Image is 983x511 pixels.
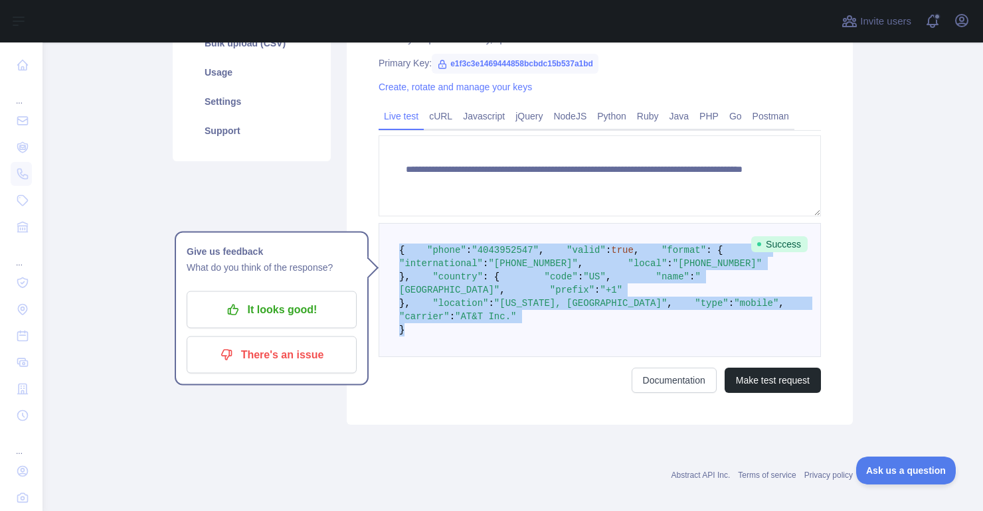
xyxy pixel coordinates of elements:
[600,285,622,295] span: "+1"
[488,258,577,269] span: "[PHONE_NUMBER]"
[11,242,32,268] div: ...
[189,87,315,116] a: Settings
[458,106,510,127] a: Javascript
[499,285,505,295] span: ,
[432,271,483,282] span: "country"
[187,244,357,259] h1: Give us feedback
[189,58,315,87] a: Usage
[187,259,357,275] p: What do you think of the response?
[734,298,778,309] span: "mobile"
[606,245,611,256] span: :
[628,258,667,269] span: "local"
[656,271,689,282] span: "name"
[399,271,410,282] span: },
[706,245,723,256] span: : {
[11,430,32,457] div: ...
[544,271,577,282] span: "code"
[550,285,594,295] span: "prefix"
[689,271,695,282] span: :
[494,298,667,309] span: "[US_STATE], [GEOGRAPHIC_DATA]"
[694,106,724,127] a: PHP
[432,298,488,309] span: "location"
[662,245,706,256] span: "format"
[379,56,821,70] div: Primary Key:
[379,82,532,92] a: Create, rotate and manage your keys
[189,116,315,145] a: Support
[399,311,450,322] span: "carrier"
[399,258,483,269] span: "international"
[424,106,458,127] a: cURL
[594,285,600,295] span: :
[466,245,472,256] span: :
[671,471,731,480] a: Abstract API Inc.
[583,271,606,282] span: "US"
[606,271,611,282] span: ,
[729,298,734,309] span: :
[747,106,794,127] a: Postman
[695,298,728,309] span: "type"
[432,54,598,74] span: e1f3c3e1469444858bcbdc15b537a1bd
[634,245,639,256] span: ,
[611,245,634,256] span: true
[738,471,796,480] a: Terms of service
[725,368,821,393] button: Make test request
[839,11,914,32] button: Invite users
[399,325,404,335] span: }
[427,245,466,256] span: "phone"
[450,311,455,322] span: :
[578,271,583,282] span: :
[592,106,632,127] a: Python
[578,258,583,269] span: ,
[379,106,424,127] a: Live test
[860,14,911,29] span: Invite users
[189,29,315,58] a: Bulk upload (CSV)
[856,457,956,484] iframe: Toggle Customer Support
[539,245,544,256] span: ,
[724,106,747,127] a: Go
[664,106,695,127] a: Java
[632,106,664,127] a: Ruby
[455,311,516,322] span: "AT&T Inc."
[472,245,539,256] span: "4043952547"
[399,245,404,256] span: {
[510,106,548,127] a: jQuery
[667,258,672,269] span: :
[632,368,717,393] a: Documentation
[11,80,32,106] div: ...
[488,298,493,309] span: :
[483,258,488,269] span: :
[751,236,808,252] span: Success
[548,106,592,127] a: NodeJS
[673,258,762,269] span: "[PHONE_NUMBER]"
[778,298,784,309] span: ,
[483,271,499,282] span: : {
[399,298,410,309] span: },
[667,298,672,309] span: ,
[804,471,853,480] a: Privacy policy
[567,245,606,256] span: "valid"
